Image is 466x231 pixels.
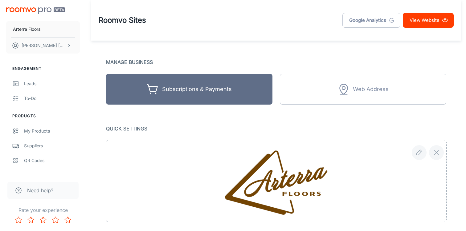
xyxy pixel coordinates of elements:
[280,74,446,105] button: Web Address
[13,26,40,33] p: Arterra Floors
[342,13,400,28] a: Google Analytics tracking code can be added using the Custom Code feature on this page
[24,80,80,87] div: Leads
[353,85,389,94] div: Web Address
[280,74,446,105] div: Unlock with subscription
[162,85,232,94] div: Subscriptions & Payments
[27,187,53,194] span: Need help?
[25,214,37,226] button: Rate 2 star
[49,214,62,226] button: Rate 4 star
[37,214,49,226] button: Rate 3 star
[106,58,446,66] p: Manage Business
[12,214,25,226] button: Rate 1 star
[106,124,446,133] p: Quick Settings
[24,128,80,134] div: My Products
[24,142,80,149] div: Suppliers
[106,74,272,105] button: Subscriptions & Payments
[6,7,65,14] img: Roomvo PRO Beta
[22,42,65,49] p: [PERSON_NAME] [PERSON_NAME]
[403,13,454,28] a: View Website
[24,95,80,102] div: To-do
[62,214,74,226] button: Rate 5 star
[24,157,80,164] div: QR Codes
[99,15,146,26] h1: Roomvo Sites
[5,206,81,214] p: Rate your experience
[6,38,80,54] button: [PERSON_NAME] [PERSON_NAME]
[218,143,334,219] img: file preview
[6,21,80,37] button: Arterra Floors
